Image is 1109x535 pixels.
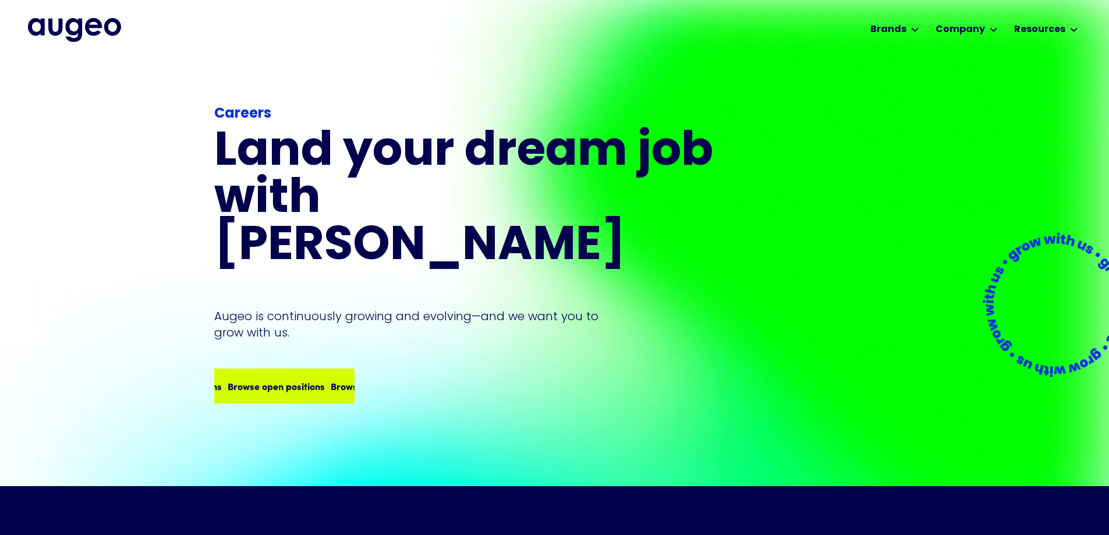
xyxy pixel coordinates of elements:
p: Augeo is continuously growing and evolving—and we want you to grow with us. [214,308,615,341]
strong: Careers [214,107,271,121]
a: home [28,18,121,41]
img: Augeo's full logo in midnight blue. [28,18,121,41]
div: Browse open positions [320,379,417,393]
a: Browse open positionsBrowse open positions [214,369,355,403]
div: Browse open positions [217,379,314,393]
div: Company [936,23,985,37]
div: Brands [870,23,906,37]
div: Resources [1014,23,1065,37]
h1: Land your dream job﻿ with [PERSON_NAME] [214,129,717,271]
